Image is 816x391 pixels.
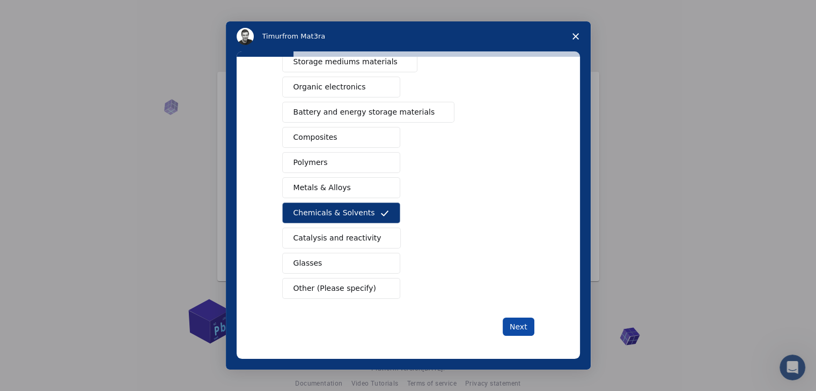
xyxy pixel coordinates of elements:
[282,253,400,274] button: Glasses
[282,177,400,198] button: Metals & Alloys
[237,28,254,45] img: Profile image for Timur
[293,258,322,269] span: Glasses
[282,102,455,123] button: Battery and energy storage materials
[293,232,381,244] span: Catalysis and reactivity
[293,283,376,294] span: Other (Please specify)
[282,51,417,72] button: Storage mediums materials
[293,157,328,168] span: Polymers
[282,152,400,173] button: Polymers
[293,81,366,93] span: Organic electronics
[262,32,282,40] span: Timur
[282,77,400,97] button: Organic electronics
[282,278,400,299] button: Other (Please specify)
[282,32,325,40] span: from Mat3ra
[282,127,400,148] button: Composites
[293,107,435,118] span: Battery and energy storage materials
[293,56,398,67] span: Storage mediums materials
[293,132,337,143] span: Composites
[503,318,534,336] button: Next
[21,7,60,17] span: Support
[561,21,591,51] span: Close survey
[293,207,375,219] span: Chemicals & Solvents
[282,228,401,249] button: Catalysis and reactivity
[293,182,351,193] span: Metals & Alloys
[282,202,400,223] button: Chemicals & Solvents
